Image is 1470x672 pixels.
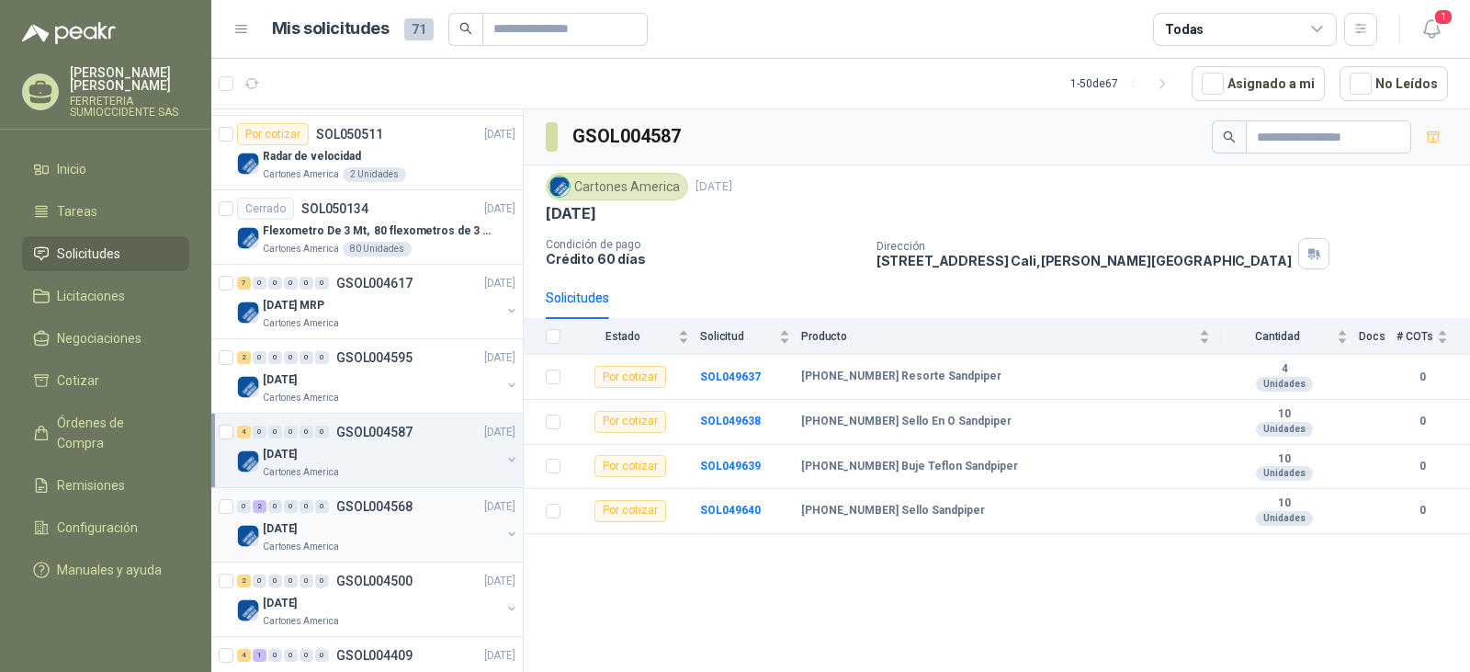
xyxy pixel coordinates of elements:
[237,500,251,513] div: 0
[876,240,1292,253] p: Dirección
[1396,413,1448,430] b: 0
[700,415,761,427] a: SOL049638
[695,178,732,196] p: [DATE]
[268,500,282,513] div: 0
[876,253,1292,268] p: [STREET_ADDRESS] Cali , [PERSON_NAME][GEOGRAPHIC_DATA]
[315,426,329,439] div: 0
[300,351,313,364] div: 0
[22,194,189,229] a: Tareas
[546,204,596,223] p: [DATE]
[1165,19,1204,40] div: Todas
[237,277,251,290] div: 7
[343,242,412,256] div: 80 Unidades
[237,599,259,621] img: Company Logo
[700,330,775,343] span: Solicitud
[284,426,298,439] div: 0
[594,455,666,477] div: Por cotizar
[237,426,251,439] div: 4
[22,279,189,313] a: Licitaciones
[571,319,700,355] th: Estado
[1433,8,1453,26] span: 1
[1256,377,1313,392] div: Unidades
[263,148,361,165] p: Radar de velocidad
[336,351,413,364] p: GSOL004595
[300,649,313,662] div: 0
[300,500,313,513] div: 0
[1396,458,1448,475] b: 0
[1221,362,1348,377] b: 4
[263,371,297,389] p: [DATE]
[263,222,492,240] p: Flexometro De 3 Mt, 80 flexometros de 3 m Marca Tajima
[237,525,259,547] img: Company Logo
[57,159,86,179] span: Inicio
[1221,496,1348,511] b: 10
[1396,330,1433,343] span: # COTs
[336,500,413,513] p: GSOL004568
[1221,407,1348,422] b: 10
[284,500,298,513] div: 0
[594,411,666,433] div: Por cotizar
[459,22,472,35] span: search
[594,500,666,522] div: Por cotizar
[1221,330,1333,343] span: Cantidad
[268,649,282,662] div: 0
[22,405,189,461] a: Órdenes de Compra
[546,288,609,308] div: Solicitudes
[237,351,251,364] div: 2
[801,370,1001,384] b: [PHONE_NUMBER] Resorte Sandpiper
[700,319,801,355] th: Solicitud
[801,415,1012,429] b: [PHONE_NUMBER] Sello En O Sandpiper
[336,649,413,662] p: GSOL004409
[263,595,297,612] p: [DATE]
[549,177,570,197] img: Company Logo
[263,316,339,331] p: Cartones America
[22,152,189,187] a: Inicio
[57,201,97,222] span: Tareas
[237,347,519,405] a: 2 0 0 0 0 0 GSOL004595[DATE] Company Logo[DATE]Cartones America
[237,450,259,473] img: Company Logo
[700,370,761,383] a: SOL049637
[57,370,99,391] span: Cotizar
[284,649,298,662] div: 0
[22,321,189,356] a: Negociaciones
[22,552,189,587] a: Manuales y ayuda
[700,504,761,517] a: SOL049640
[1396,502,1448,519] b: 0
[315,277,329,290] div: 0
[484,126,515,143] p: [DATE]
[57,286,125,306] span: Licitaciones
[284,277,298,290] div: 0
[484,573,515,590] p: [DATE]
[22,363,189,398] a: Cotizar
[237,421,519,480] a: 4 0 0 0 0 0 GSOL004587[DATE] Company Logo[DATE]Cartones America
[237,649,251,662] div: 4
[1256,422,1313,437] div: Unidades
[315,500,329,513] div: 0
[484,424,515,441] p: [DATE]
[263,297,324,314] p: [DATE] MRP
[237,575,251,587] div: 2
[1396,369,1448,386] b: 0
[57,518,138,538] span: Configuración
[801,330,1195,343] span: Producto
[484,275,515,292] p: [DATE]
[315,351,329,364] div: 0
[57,328,141,348] span: Negociaciones
[237,495,519,554] a: 0 2 0 0 0 0 GSOL004568[DATE] Company Logo[DATE]Cartones America
[801,319,1221,355] th: Producto
[211,116,523,190] a: Por cotizarSOL050511[DATE] Company LogoRadar de velocidadCartones America2 Unidades
[57,413,172,453] span: Órdenes de Compra
[594,366,666,388] div: Por cotizar
[315,649,329,662] div: 0
[315,575,329,587] div: 0
[272,16,390,42] h1: Mis solicitudes
[300,426,313,439] div: 0
[237,227,259,249] img: Company Logo
[263,614,339,629] p: Cartones America
[263,465,339,480] p: Cartones America
[253,500,266,513] div: 2
[343,167,406,182] div: 2 Unidades
[70,66,189,92] p: [PERSON_NAME] [PERSON_NAME]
